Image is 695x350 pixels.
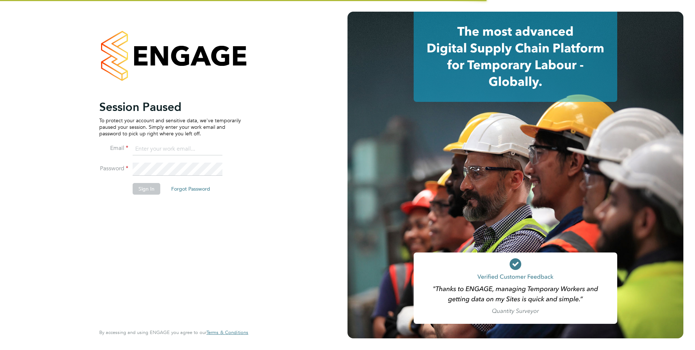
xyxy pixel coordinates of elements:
button: Sign In [133,183,160,195]
h2: Session Paused [99,100,241,114]
button: Forgot Password [165,183,216,195]
a: Terms & Conditions [206,330,248,335]
label: Email [99,144,128,152]
label: Password [99,165,128,172]
input: Enter your work email... [133,143,222,156]
p: To protect your account and sensitive data, we've temporarily paused your session. Simply enter y... [99,117,241,137]
span: By accessing and using ENGAGE you agree to our [99,329,248,335]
